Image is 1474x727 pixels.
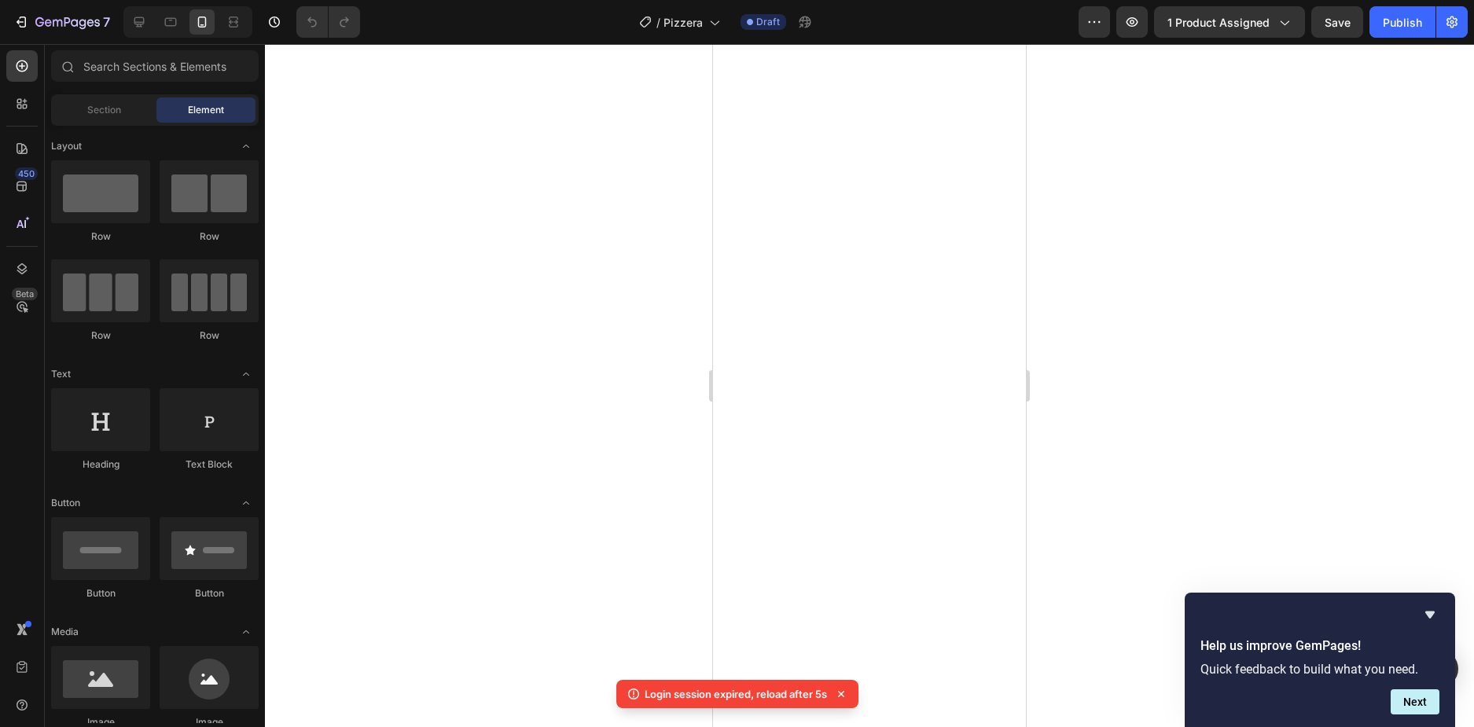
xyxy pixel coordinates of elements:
p: 7 [103,13,110,31]
span: Section [87,103,121,117]
div: Text Block [160,457,259,472]
button: Save [1311,6,1363,38]
p: Login session expired, reload after 5s [645,686,827,702]
p: Quick feedback to build what you need. [1200,662,1439,677]
h2: Help us improve GemPages! [1200,637,1439,655]
button: Publish [1369,6,1435,38]
span: Save [1325,16,1351,29]
div: Beta [12,288,38,300]
div: Heading [51,457,150,472]
span: / [656,14,660,31]
span: Media [51,625,79,639]
button: 7 [6,6,117,38]
span: Draft [756,15,780,29]
span: Element [188,103,224,117]
button: Next question [1391,689,1439,714]
span: Toggle open [233,134,259,159]
button: 1 product assigned [1154,6,1305,38]
span: Toggle open [233,490,259,516]
div: Row [51,229,150,244]
span: 1 product assigned [1167,14,1270,31]
div: Undo/Redo [296,6,360,38]
iframe: Design area [713,44,1026,727]
div: Row [51,329,150,343]
input: Search Sections & Elements [51,50,259,82]
span: Text [51,367,71,381]
div: Button [51,586,150,600]
div: 450 [15,167,38,180]
span: Toggle open [233,619,259,644]
div: Row [160,229,259,244]
div: Help us improve GemPages! [1200,605,1439,714]
div: Button [160,586,259,600]
div: Row [160,329,259,343]
span: Button [51,496,80,510]
div: Publish [1383,14,1422,31]
span: Toggle open [233,362,259,387]
button: Hide survey [1421,605,1439,624]
span: Layout [51,139,82,153]
span: Pizzera [663,14,703,31]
